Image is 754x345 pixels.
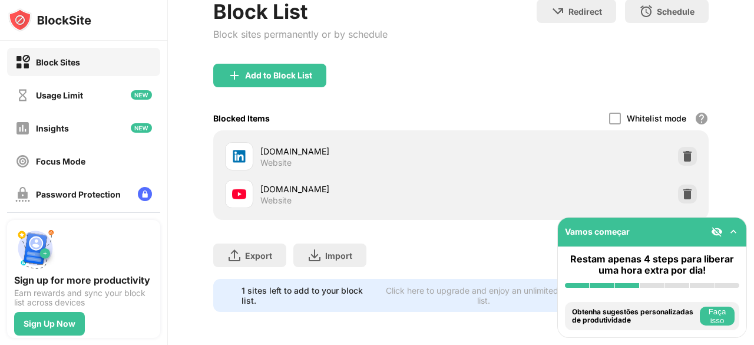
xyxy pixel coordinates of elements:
div: Password Protection [36,189,121,199]
div: [DOMAIN_NAME] [260,145,461,157]
div: Whitelist mode [627,113,686,123]
img: omni-setup-toggle.svg [727,226,739,238]
img: new-icon.svg [131,123,152,133]
div: Vamos começar [565,226,630,236]
div: Website [260,157,292,168]
div: Redirect [568,6,602,17]
img: password-protection-off.svg [15,187,30,202]
img: lock-menu.svg [138,187,152,201]
div: Block sites permanently or by schedule [213,28,388,40]
div: Export [245,251,272,261]
img: focus-off.svg [15,154,30,169]
div: Earn rewards and sync your block list across devices [14,288,153,307]
img: new-icon.svg [131,90,152,100]
div: Add to Block List [245,71,312,80]
div: Sign up for more productivity [14,274,153,286]
div: Sign Up Now [24,319,75,328]
img: push-signup.svg [14,227,57,270]
div: Obtenha sugestões personalizadas de produtividade [572,308,697,325]
img: favicons [232,149,246,163]
img: block-on.svg [15,55,30,70]
div: Insights [36,123,69,133]
div: Block Sites [36,57,80,67]
div: Focus Mode [36,156,85,166]
div: Schedule [657,6,695,17]
img: time-usage-off.svg [15,88,30,103]
div: Blocked Items [213,113,270,123]
button: Faça isso [700,307,735,326]
img: eye-not-visible.svg [711,226,723,238]
img: favicons [232,187,246,201]
div: Import [325,251,352,261]
div: Click here to upgrade and enjoy an unlimited block list. [382,285,586,305]
div: [DOMAIN_NAME] [260,183,461,195]
div: Website [260,195,292,206]
img: logo-blocksite.svg [8,8,91,32]
div: Restam apenas 4 steps para liberar uma hora extra por dia! [565,254,739,276]
div: 1 sites left to add to your block list. [242,285,375,305]
img: insights-off.svg [15,121,30,136]
div: Usage Limit [36,90,83,100]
